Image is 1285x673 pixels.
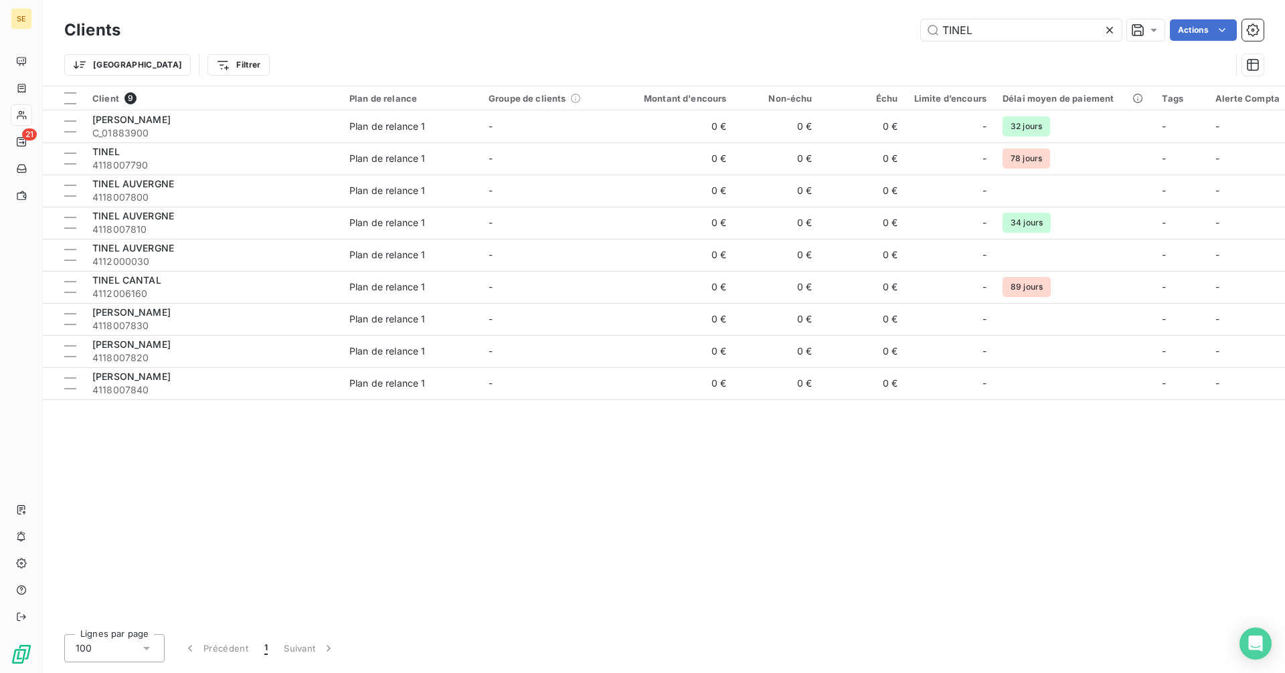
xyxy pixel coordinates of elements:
td: 0 € [821,142,906,175]
button: Filtrer [207,54,269,76]
td: 0 € [735,110,821,142]
span: - [1215,185,1219,196]
td: 0 € [620,110,735,142]
span: - [982,184,987,197]
span: 89 jours [1003,277,1051,297]
td: 0 € [620,303,735,335]
span: - [982,312,987,326]
span: - [1162,345,1166,357]
div: Limite d’encours [914,93,987,104]
span: 4118007820 [92,351,333,365]
span: - [982,152,987,165]
td: 0 € [620,367,735,399]
span: - [1162,120,1166,132]
span: - [1215,281,1219,292]
span: - [489,120,493,132]
span: - [1162,217,1166,228]
span: 100 [76,642,92,655]
td: 0 € [735,303,821,335]
td: 0 € [735,175,821,207]
span: 4118007810 [92,223,333,236]
span: 21 [22,128,37,140]
td: 0 € [821,110,906,142]
span: - [489,249,493,260]
div: Échu [829,93,898,104]
td: 0 € [821,303,906,335]
span: - [1162,281,1166,292]
span: - [1215,377,1219,389]
div: Plan de relance 1 [349,184,426,197]
div: Non-échu [743,93,812,104]
div: Plan de relance 1 [349,248,426,262]
td: 0 € [620,239,735,271]
span: - [489,185,493,196]
span: 9 [124,92,137,104]
span: TINEL AUVERGNE [92,178,174,189]
span: C_01883900 [92,126,333,140]
td: 0 € [620,207,735,239]
span: - [982,216,987,229]
td: 0 € [735,271,821,303]
td: 0 € [620,175,735,207]
span: - [1215,313,1219,324]
td: 0 € [620,335,735,367]
span: - [489,153,493,164]
span: [PERSON_NAME] [92,339,171,350]
td: 0 € [735,142,821,175]
td: 0 € [620,271,735,303]
div: Plan de relance 1 [349,216,426,229]
span: - [982,280,987,294]
div: SE [11,8,32,29]
div: Plan de relance 1 [349,312,426,326]
span: - [1162,249,1166,260]
span: - [489,217,493,228]
span: - [1215,249,1219,260]
span: - [1162,313,1166,324]
td: 0 € [735,367,821,399]
span: - [489,313,493,324]
div: Délai moyen de paiement [1003,93,1146,104]
span: - [489,345,493,357]
span: - [1162,153,1166,164]
span: TINEL [92,146,120,157]
button: Actions [1170,19,1237,41]
span: 1 [264,642,268,655]
span: Client [92,93,119,104]
td: 0 € [735,335,821,367]
span: 4118007800 [92,191,333,204]
div: Plan de relance 1 [349,280,426,294]
span: 4118007830 [92,319,333,332]
span: - [982,377,987,390]
span: TINEL AUVERGNE [92,210,174,221]
div: Open Intercom Messenger [1239,628,1272,660]
div: Plan de relance 1 [349,377,426,390]
span: - [1162,377,1166,389]
span: - [1162,185,1166,196]
div: Plan de relance 1 [349,345,426,358]
span: 34 jours [1003,213,1051,233]
span: - [489,281,493,292]
span: - [982,345,987,358]
span: - [1215,120,1219,132]
div: Plan de relance 1 [349,120,426,133]
button: Suivant [276,634,343,662]
td: 0 € [735,239,821,271]
span: 4118007840 [92,383,333,397]
div: Montant d'encours [628,93,727,104]
span: 4112000030 [92,255,333,268]
td: 0 € [620,142,735,175]
td: 0 € [821,175,906,207]
span: [PERSON_NAME] [92,114,171,125]
span: Groupe de clients [489,93,566,104]
span: TINEL CANTAL [92,274,161,286]
span: 32 jours [1003,116,1050,136]
span: 4112006160 [92,287,333,300]
h3: Clients [64,18,120,42]
div: Plan de relance [349,93,473,104]
td: 0 € [821,207,906,239]
span: - [982,248,987,262]
div: Plan de relance 1 [349,152,426,165]
span: [PERSON_NAME] [92,371,171,382]
input: Rechercher [921,19,1122,41]
span: 4118007790 [92,159,333,172]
